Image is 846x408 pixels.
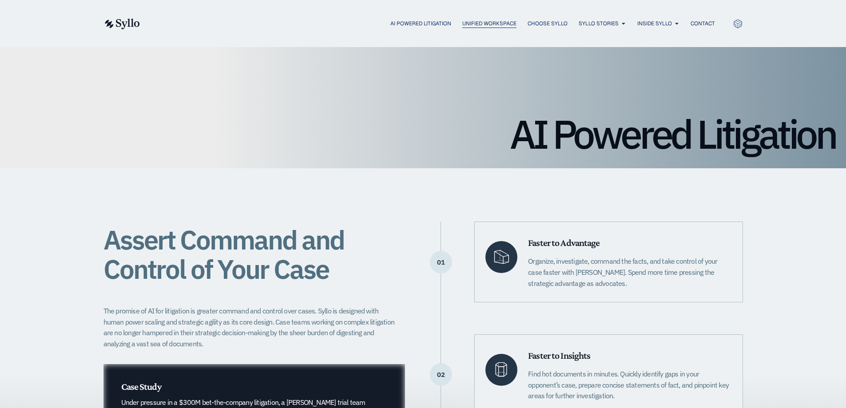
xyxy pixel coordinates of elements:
a: Syllo Stories [579,20,619,28]
div: Menu Toggle [158,20,715,28]
p: 02 [430,374,452,375]
span: Case Study [121,381,161,392]
img: syllo [103,19,140,29]
a: Unified Workspace [462,20,516,28]
span: Faster to Advantage [528,237,600,248]
nav: Menu [158,20,715,28]
a: Choose Syllo [528,20,568,28]
a: AI Powered Litigation [390,20,451,28]
p: 01 [430,262,452,263]
p: Find hot documents in minutes. Quickly identify gaps in your opponent’s case, prepare concise sta... [528,368,731,401]
span: Assert Command and Control of Your Case [103,222,344,286]
a: Inside Syllo [637,20,672,28]
h1: AI Powered Litigation [11,114,835,154]
span: Faster to Insights [528,350,590,361]
p: The promise of AI for litigation is greater command and control over cases. Syllo is designed wit... [103,305,400,349]
p: Organize, investigate, command the facts, and take control of your case faster with [PERSON_NAME]... [528,256,731,289]
a: Contact [691,20,715,28]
